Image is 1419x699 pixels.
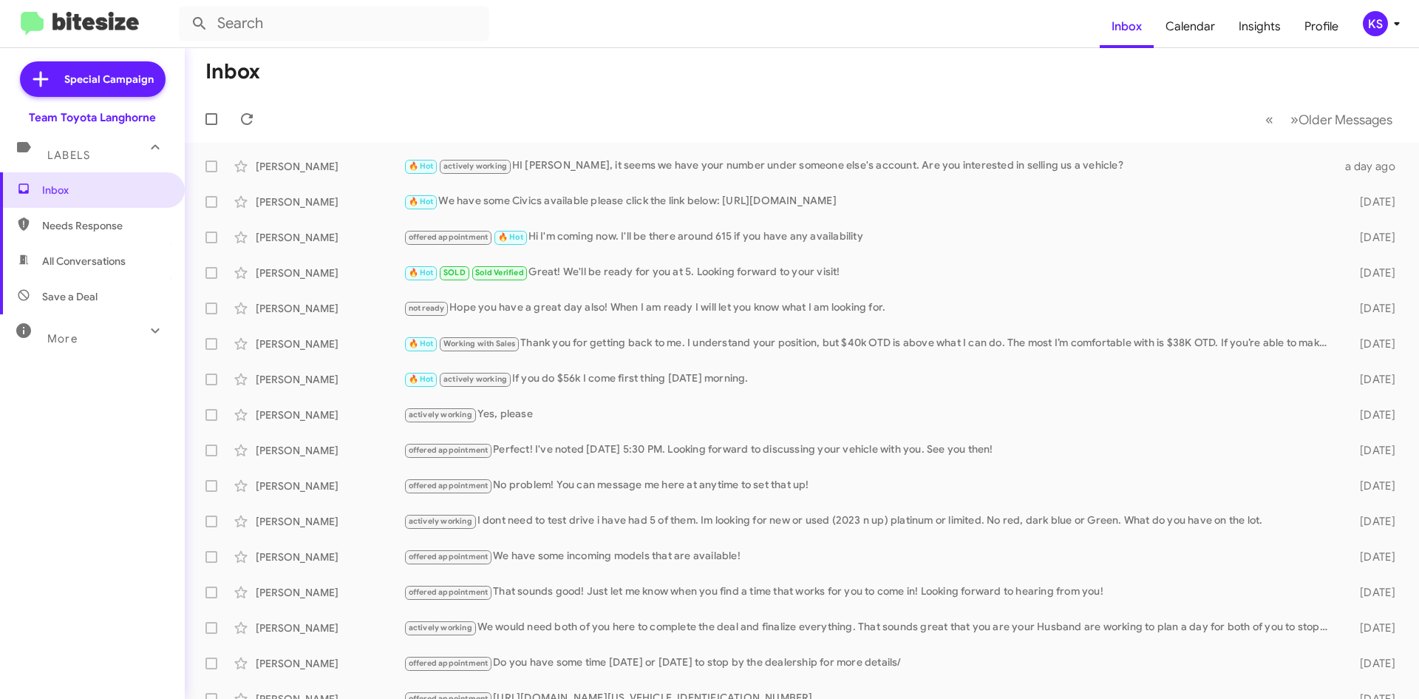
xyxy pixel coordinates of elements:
div: Team Toyota Langhorne [29,110,156,125]
span: More [47,332,78,345]
div: [PERSON_NAME] [256,656,404,671]
a: Calendar [1154,5,1227,48]
span: actively working [409,410,472,419]
span: offered appointment [409,481,489,490]
span: All Conversations [42,254,126,269]
span: offered appointment [409,232,489,242]
span: Needs Response [42,218,168,233]
div: [DATE] [1336,621,1407,635]
button: Next [1282,104,1401,135]
div: I dont need to test drive i have had 5 of them. Im looking for new or used (2023 n up) platinum o... [404,513,1336,530]
div: [PERSON_NAME] [256,301,404,316]
span: SOLD [443,268,466,277]
div: [PERSON_NAME] [256,230,404,245]
a: Profile [1293,5,1350,48]
span: not ready [409,303,445,313]
span: Older Messages [1299,112,1392,128]
div: Great! We'll be ready for you at 5. Looking forward to your visit! [404,264,1336,281]
span: offered appointment [409,445,489,455]
span: Working with Sales [443,339,516,348]
h1: Inbox [205,60,260,84]
div: We have some Civics available please click the link below: [URL][DOMAIN_NAME] [404,193,1336,210]
div: We would need both of you here to complete the deal and finalize everything. That sounds great th... [404,619,1336,636]
span: Sold Verified [475,268,524,277]
a: Special Campaign [20,61,166,97]
span: « [1265,110,1273,129]
span: actively working [443,374,507,384]
button: KS [1350,11,1403,36]
div: Perfect! I've noted [DATE] 5:30 PM. Looking forward to discussing your vehicle with you. See you ... [404,442,1336,459]
span: Special Campaign [64,72,154,87]
div: [PERSON_NAME] [256,266,404,280]
span: » [1290,110,1299,129]
input: Search [179,6,489,41]
div: Hi I'm coming now. I'll be there around 615 if you have any availability [404,229,1336,246]
span: 🔥 Hot [409,339,434,348]
div: [PERSON_NAME] [256,443,404,458]
span: 🔥 Hot [409,268,434,277]
div: If you do $56k I come first thing [DATE] morning. [404,371,1336,388]
div: No problem! You can message me here at anytime to set that up! [404,477,1336,494]
div: [PERSON_NAME] [256,550,404,564]
div: That sounds good! Just let me know when you find a time that works for you to come in! Looking fo... [404,584,1336,601]
div: a day ago [1336,159,1407,174]
div: Yes, please [404,406,1336,423]
div: [PERSON_NAME] [256,337,404,351]
span: offered appointment [409,587,489,597]
div: [PERSON_NAME] [256,408,404,422]
div: [DATE] [1336,408,1407,422]
div: [DATE] [1336,550,1407,564]
div: Thank you for getting back to me. I understand your position, but $40k OTD is above what I can do... [404,335,1336,352]
span: actively working [443,161,507,171]
span: Labels [47,149,90,162]
span: actively working [409,623,472,632]
div: We have some incoming models that are available! [404,548,1336,565]
a: Inbox [1100,5,1154,48]
div: [DATE] [1336,266,1407,280]
div: [DATE] [1336,656,1407,671]
span: 🔥 Hot [409,197,434,206]
div: [DATE] [1336,230,1407,245]
div: [DATE] [1336,372,1407,387]
span: offered appointment [409,658,489,668]
div: [PERSON_NAME] [256,195,404,209]
div: [PERSON_NAME] [256,372,404,387]
div: [DATE] [1336,301,1407,316]
a: Insights [1227,5,1293,48]
div: [DATE] [1336,479,1407,493]
div: [PERSON_NAME] [256,159,404,174]
div: [DATE] [1336,337,1407,351]
div: [PERSON_NAME] [256,585,404,600]
button: Previous [1256,104,1282,135]
div: [DATE] [1336,514,1407,529]
span: 🔥 Hot [409,161,434,171]
div: KS [1363,11,1388,36]
nav: Page navigation example [1257,104,1401,135]
div: HI [PERSON_NAME], it seems we have your number under someone else's account. Are you interested i... [404,158,1336,175]
div: [PERSON_NAME] [256,621,404,635]
div: [DATE] [1336,585,1407,600]
span: Inbox [42,183,168,197]
div: [DATE] [1336,195,1407,209]
span: 🔥 Hot [409,374,434,384]
div: [DATE] [1336,443,1407,458]
span: 🔥 Hot [498,232,523,242]
div: [PERSON_NAME] [256,479,404,493]
span: actively working [409,516,472,526]
span: Save a Deal [42,289,98,304]
span: offered appointment [409,552,489,561]
div: [PERSON_NAME] [256,514,404,529]
div: Hope you have a great day also! When I am ready I will let you know what I am looking for. [404,300,1336,317]
div: Do you have some time [DATE] or [DATE] to stop by the dealership for more details/ [404,655,1336,672]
